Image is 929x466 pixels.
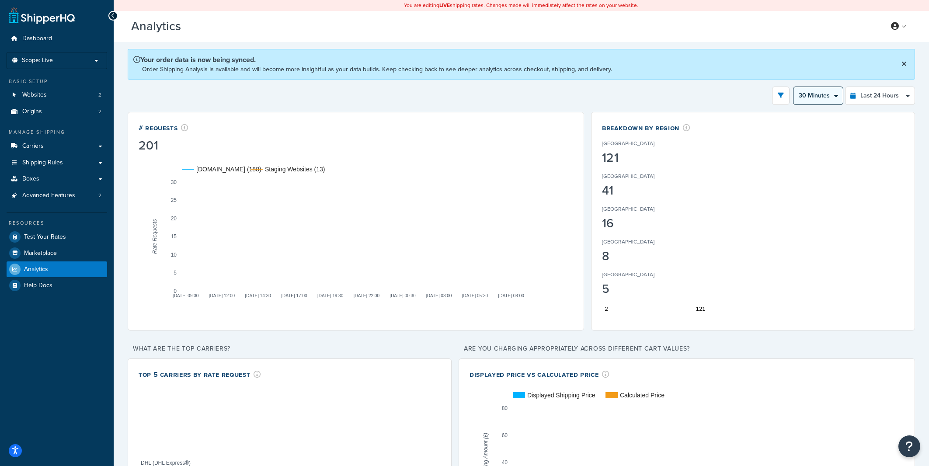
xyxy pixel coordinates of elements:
[502,459,508,466] text: 40
[139,153,573,320] svg: A chart.
[22,192,75,199] span: Advanced Features
[602,238,654,246] p: [GEOGRAPHIC_DATA]
[183,23,213,33] span: Beta
[7,261,107,277] a: Analytics
[772,87,790,105] button: open filter drawer
[602,151,904,317] svg: A chart.
[354,293,380,298] text: [DATE] 22:00
[265,166,325,173] text: Staging Websites (13)
[390,293,416,298] text: [DATE] 00:30
[22,159,63,167] span: Shipping Rules
[131,20,872,33] h3: Analytics
[22,108,42,115] span: Origins
[209,293,235,298] text: [DATE] 12:00
[602,152,682,164] div: 121
[141,459,191,466] text: DHL (DHL Express®)
[602,184,682,197] div: 41
[620,392,665,399] text: Calculated Price
[174,288,177,294] text: 0
[171,233,177,240] text: 15
[462,293,488,298] text: [DATE] 05:30
[602,139,654,147] p: [GEOGRAPHIC_DATA]
[7,155,107,171] a: Shipping Rules
[24,266,48,273] span: Analytics
[7,188,107,204] li: Advanced Features
[98,192,101,199] span: 2
[602,123,690,133] div: Breakdown by Region
[128,343,452,355] p: What are the top carriers?
[898,435,920,457] button: Open Resource Center
[152,219,158,254] text: Rate Requests
[98,108,101,115] span: 2
[22,175,39,183] span: Boxes
[426,293,452,298] text: [DATE] 03:00
[502,432,508,438] text: 60
[171,179,177,185] text: 30
[22,91,47,99] span: Websites
[139,139,188,152] div: 201
[7,78,107,85] div: Basic Setup
[173,293,199,298] text: [DATE] 09:30
[139,123,188,133] div: # Requests
[24,233,66,241] span: Test Your Rates
[605,306,608,312] text: 2
[7,104,107,120] a: Origins2
[602,217,682,230] div: 16
[7,87,107,103] li: Websites
[7,219,107,227] div: Resources
[174,270,177,276] text: 5
[7,188,107,204] a: Advanced Features2
[171,215,177,221] text: 20
[440,1,450,9] b: LIVE
[7,245,107,261] a: Marketplace
[602,205,654,213] p: [GEOGRAPHIC_DATA]
[171,251,177,257] text: 10
[459,343,915,355] p: Are you charging appropriately across different cart values?
[7,87,107,103] a: Websites2
[696,306,706,312] text: 121
[171,197,177,203] text: 25
[22,143,44,150] span: Carriers
[139,369,261,379] div: Top 5 Carriers by Rate Request
[602,172,654,180] p: [GEOGRAPHIC_DATA]
[7,138,107,154] a: Carriers
[281,293,307,298] text: [DATE] 17:00
[498,293,524,298] text: [DATE] 08:00
[7,31,107,47] a: Dashboard
[470,369,609,379] div: Displayed Price vs Calculated Price
[24,250,57,257] span: Marketplace
[24,282,52,289] span: Help Docs
[7,229,107,245] a: Test Your Rates
[22,57,53,64] span: Scope: Live
[142,65,612,74] p: Order Shipping Analysis is available and will become more insightful as your data builds. Keep ch...
[527,392,595,399] text: Displayed Shipping Price
[317,293,344,298] text: [DATE] 19:30
[245,293,271,298] text: [DATE] 14:30
[7,104,107,120] li: Origins
[196,166,261,173] text: [DOMAIN_NAME] (188)
[602,250,682,262] div: 8
[602,271,654,278] p: [GEOGRAPHIC_DATA]
[22,35,52,42] span: Dashboard
[7,171,107,187] a: Boxes
[7,129,107,136] div: Manage Shipping
[502,405,508,411] text: 80
[133,55,612,65] p: Your order data is now being synced.
[602,283,682,295] div: 5
[98,91,101,99] span: 2
[7,278,107,293] a: Help Docs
